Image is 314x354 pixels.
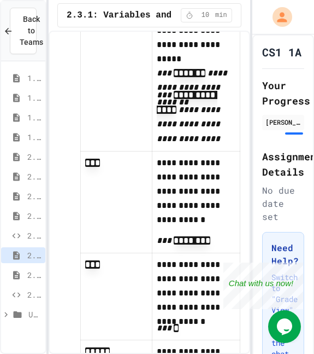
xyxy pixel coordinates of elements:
h1: CS1 1A [262,44,301,60]
span: 2.3.1: Variables and Data Types [67,9,229,22]
span: 1.2.3: Challenge Problem - The Bridge [27,112,41,123]
span: 2.3.3: What's the Type? [27,289,41,300]
iframe: chat widget [268,310,303,343]
h3: Need Help? [271,241,295,268]
div: No due date set [262,184,304,223]
iframe: chat widget [223,263,303,309]
span: min [215,11,227,20]
h2: Your Progress [262,78,304,108]
span: 2.2.1: Hello, World! [27,190,41,202]
div: My Account [261,4,295,30]
span: 10 [197,11,214,20]
span: 1.2.2: Learning to Solve Hard Problems [27,92,41,103]
span: 2.3.2: Review - Variables and Data Types [27,269,41,281]
span: 1.2.1: The Growth Mindset [27,72,41,84]
span: Back to Teams [20,14,43,48]
div: [PERSON_NAME] [265,117,301,127]
span: 2.1.2: What is Code? [27,151,41,163]
button: Back to Teams [10,8,37,54]
span: 2.1.3: The JuiceMind IDE [27,171,41,182]
h2: Assignment Details [262,149,304,179]
span: 1.2.4: Problem Solving Practice [27,131,41,143]
span: 2.3.1: Variables and Data Types [27,249,41,261]
span: 2.2.2: Review - Hello, World! [27,210,41,222]
span: 2.2.3: Your Name and Favorite Movie [27,230,41,241]
span: Unit 1: Careers & Professionalism [28,309,41,320]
